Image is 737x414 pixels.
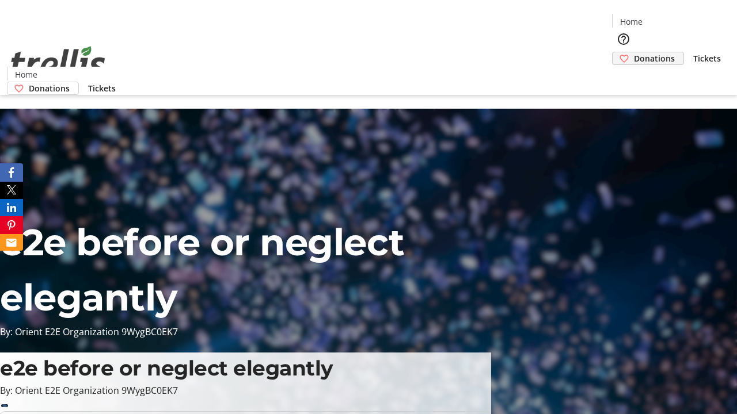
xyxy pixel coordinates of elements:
span: Tickets [88,82,116,94]
button: Cart [612,65,635,88]
span: Home [620,16,643,28]
a: Donations [612,52,684,65]
span: Donations [29,82,70,94]
span: Home [15,68,37,80]
a: Home [613,16,649,28]
img: Orient E2E Organization 9WygBC0EK7's Logo [7,33,109,91]
button: Help [612,28,635,51]
span: Donations [634,52,675,64]
a: Tickets [79,82,125,94]
a: Home [7,68,44,80]
a: Donations [7,82,79,95]
span: Tickets [693,52,721,64]
a: Tickets [684,52,730,64]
